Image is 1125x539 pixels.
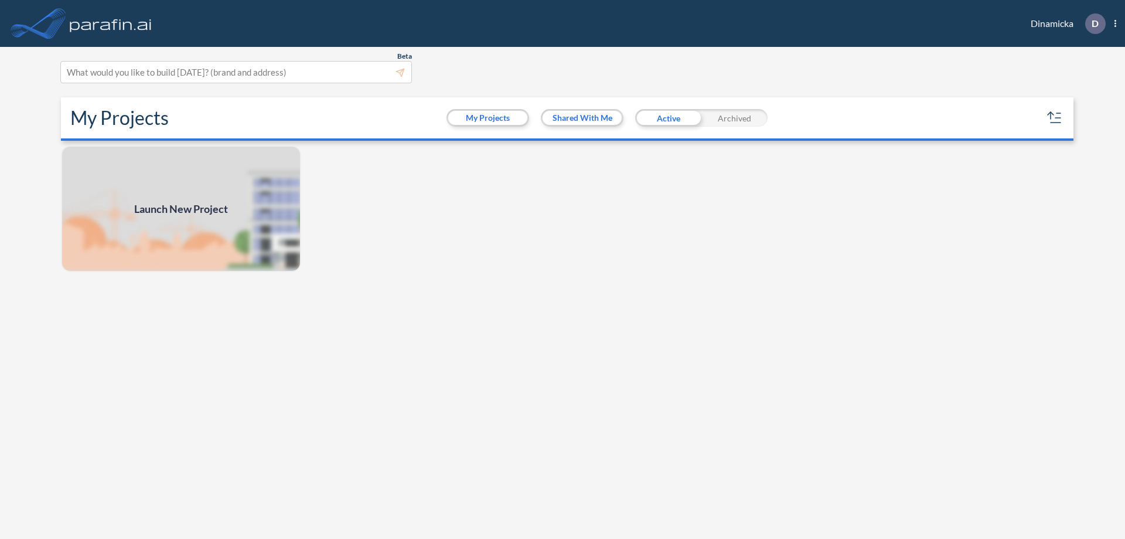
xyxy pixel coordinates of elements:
[397,52,412,61] span: Beta
[134,201,228,217] span: Launch New Project
[61,145,301,272] img: add
[61,145,301,272] a: Launch New Project
[543,111,622,125] button: Shared With Me
[1092,18,1099,29] p: D
[1045,109,1064,127] button: sort
[67,12,154,35] img: logo
[701,109,768,127] div: Archived
[70,107,169,129] h2: My Projects
[1013,13,1116,34] div: Dinamicka
[635,109,701,127] div: Active
[448,111,527,125] button: My Projects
